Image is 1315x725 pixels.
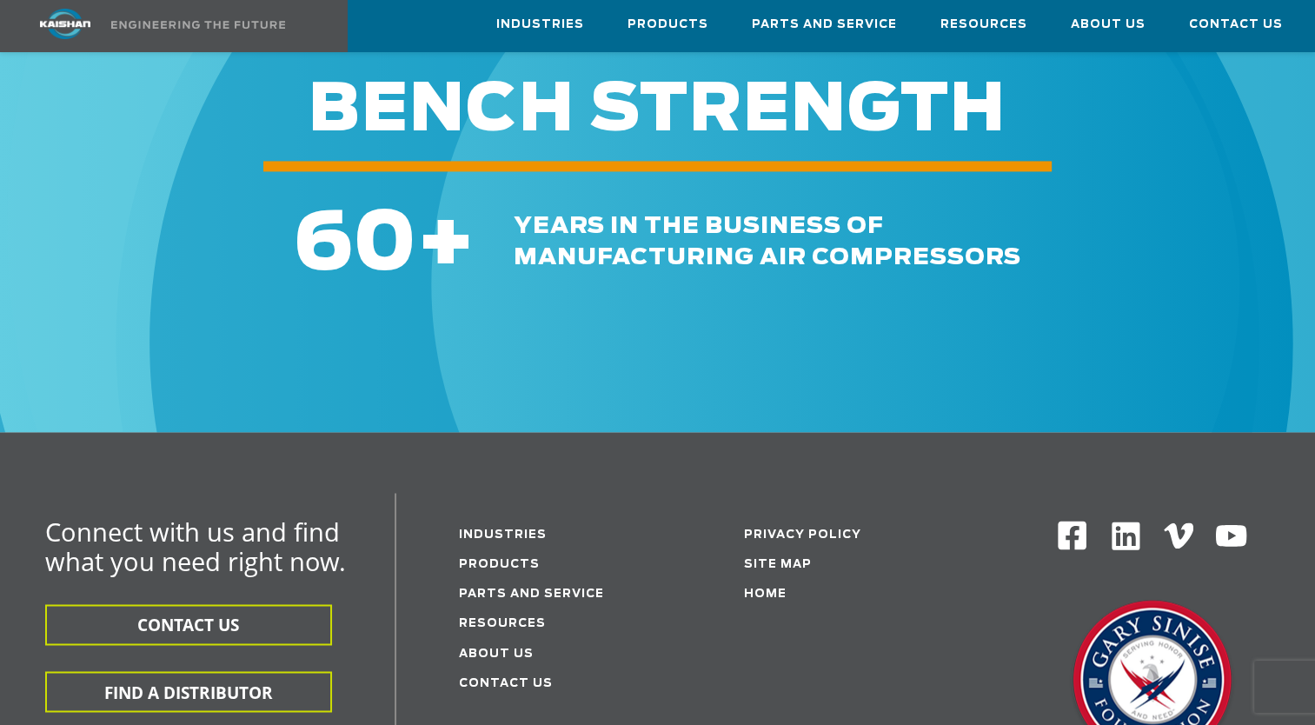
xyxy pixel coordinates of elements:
a: Parts and Service [752,1,897,48]
a: Industries [496,1,584,48]
img: Facebook [1056,519,1088,551]
span: + [416,205,475,285]
a: Industries [459,529,547,541]
a: Parts and service [459,589,604,600]
img: Vimeo [1164,522,1193,548]
img: Youtube [1214,519,1248,553]
img: Linkedin [1109,519,1143,553]
span: Parts and Service [752,15,897,35]
span: Connect with us and find what you need right now. [45,515,346,578]
a: Resources [940,1,1027,48]
span: Industries [496,15,584,35]
span: About Us [1071,15,1146,35]
span: 60 [294,205,416,285]
span: years in the business of manufacturing air compressors [514,215,1021,269]
span: Products [628,15,708,35]
button: FIND A DISTRIBUTOR [45,671,332,712]
img: Engineering the future [111,21,285,29]
a: About Us [459,648,534,659]
a: Resources [459,618,546,629]
a: Privacy Policy [744,529,861,541]
a: Contact Us [459,677,553,688]
span: Resources [940,15,1027,35]
span: Contact Us [1189,15,1283,35]
button: CONTACT US [45,604,332,645]
a: About Us [1071,1,1146,48]
a: Products [628,1,708,48]
a: Products [459,559,540,570]
a: Site Map [744,559,812,570]
a: Home [744,589,787,600]
a: Contact Us [1189,1,1283,48]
